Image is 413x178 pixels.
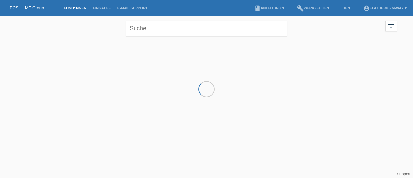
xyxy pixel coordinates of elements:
a: Kund*innen [60,6,89,10]
a: account_circleEGO Bern - m-way ▾ [360,6,410,10]
a: buildWerkzeuge ▾ [294,6,333,10]
i: build [297,5,304,12]
i: book [254,5,261,12]
input: Suche... [126,21,287,36]
a: DE ▾ [339,6,353,10]
i: filter_list [388,22,395,29]
i: account_circle [363,5,370,12]
a: Einkäufe [89,6,114,10]
a: POS — MF Group [10,5,44,10]
a: bookAnleitung ▾ [251,6,287,10]
a: E-Mail Support [114,6,151,10]
a: Support [397,172,410,176]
